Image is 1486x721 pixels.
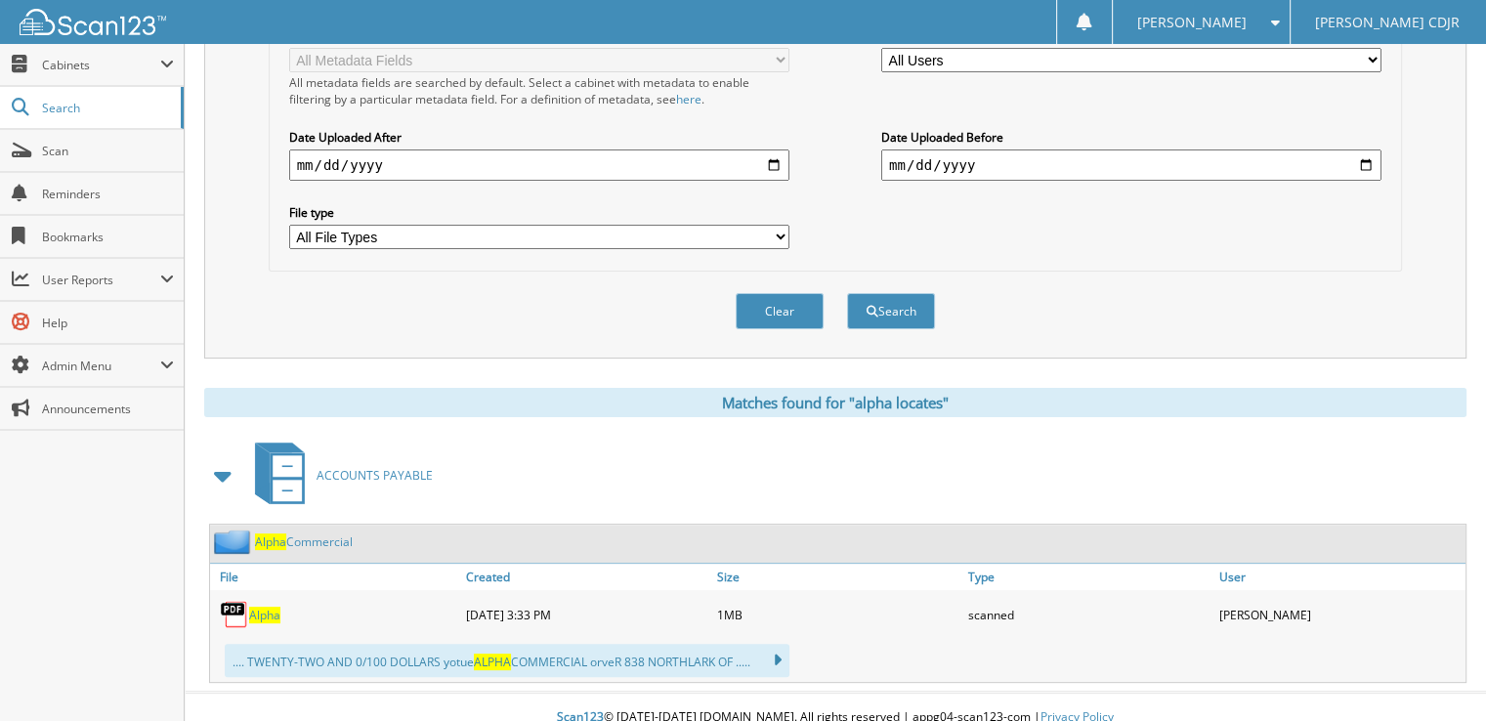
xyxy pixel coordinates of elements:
label: Date Uploaded After [289,129,789,146]
label: Date Uploaded Before [881,129,1381,146]
iframe: Chat Widget [1388,627,1486,721]
span: Reminders [42,186,174,202]
input: start [289,149,789,181]
span: Admin Menu [42,358,160,374]
span: Help [42,315,174,331]
div: 1MB [712,595,963,634]
div: All metadata fields are searched by default. Select a cabinet with metadata to enable filtering b... [289,74,789,107]
img: PDF.png [220,600,249,629]
a: here [676,91,701,107]
img: scan123-logo-white.svg [20,9,166,35]
span: [PERSON_NAME] [1137,17,1247,28]
span: [PERSON_NAME] CDJR [1315,17,1460,28]
span: Bookmarks [42,229,174,245]
span: Scan [42,143,174,159]
button: Search [847,293,935,329]
label: File type [289,204,789,221]
div: scanned [963,595,1214,634]
span: User Reports [42,272,160,288]
img: folder2.png [214,530,255,554]
span: Cabinets [42,57,160,73]
a: AlphaCommercial [255,533,353,550]
div: .... TWENTY-TWO AND 0/100 DOLLARS yotue COMMERCIAL orveR 838 NORTHLARK OF ..... [225,644,789,677]
div: [PERSON_NAME] [1214,595,1465,634]
span: Announcements [42,401,174,417]
div: Matches found for "alpha locates" [204,388,1466,417]
a: Size [712,564,963,590]
a: ACCOUNTS PAYABLE [243,437,433,514]
a: File [210,564,461,590]
button: Clear [736,293,824,329]
span: ALPHA [474,654,511,670]
a: User [1214,564,1465,590]
span: Search [42,100,171,116]
a: Alpha [249,607,280,623]
input: end [881,149,1381,181]
a: Created [461,564,712,590]
span: Alpha [255,533,286,550]
a: Type [963,564,1214,590]
div: [DATE] 3:33 PM [461,595,712,634]
span: ACCOUNTS PAYABLE [317,467,433,484]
